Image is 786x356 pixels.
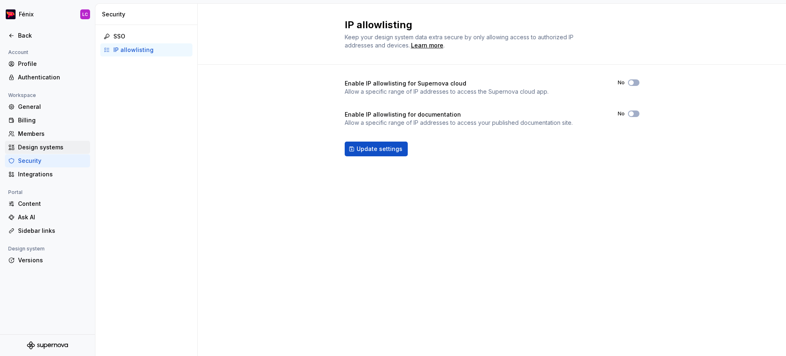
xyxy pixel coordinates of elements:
[618,110,625,117] label: No
[18,256,87,264] div: Versions
[345,79,466,88] h4: Enable IP allowlisting for Supernova cloud
[5,100,90,113] a: General
[5,29,90,42] a: Back
[411,41,443,50] a: Learn more
[19,10,34,18] div: Fénix
[82,11,88,18] div: LC
[113,46,189,54] div: IP allowlisting
[5,154,90,167] a: Security
[18,73,87,81] div: Authentication
[5,197,90,210] a: Content
[18,32,87,40] div: Back
[345,142,408,156] button: Update settings
[5,47,32,57] div: Account
[100,43,192,56] a: IP allowlisting
[113,32,189,41] div: SSO
[18,213,87,221] div: Ask AI
[27,341,68,349] svg: Supernova Logo
[5,187,26,197] div: Portal
[345,88,549,96] p: Allow a specific range of IP addresses to access the Supernova cloud app.
[5,141,90,154] a: Design systems
[345,18,630,32] h2: IP allowlisting
[18,103,87,111] div: General
[5,211,90,224] a: Ask AI
[5,244,48,254] div: Design system
[102,10,194,18] div: Security
[18,170,87,178] div: Integrations
[618,79,625,86] label: No
[18,116,87,124] div: Billing
[410,43,445,49] span: .
[5,114,90,127] a: Billing
[345,110,461,119] h4: Enable IP allowlisting for documentation
[357,145,402,153] span: Update settings
[345,119,573,127] p: Allow a specific range of IP addresses to access your published documentation site.
[5,57,90,70] a: Profile
[2,5,93,23] button: FénixLC
[18,227,87,235] div: Sidebar links
[18,60,87,68] div: Profile
[18,130,87,138] div: Members
[18,157,87,165] div: Security
[5,71,90,84] a: Authentication
[5,127,90,140] a: Members
[5,254,90,267] a: Versions
[345,34,575,49] span: Keep your design system data extra secure by only allowing access to authorized IP addresses and ...
[18,200,87,208] div: Content
[5,168,90,181] a: Integrations
[100,30,192,43] a: SSO
[5,224,90,237] a: Sidebar links
[18,143,87,151] div: Design systems
[6,9,16,19] img: c22002f0-c20a-4db5-8808-0be8483c155a.png
[5,90,39,100] div: Workspace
